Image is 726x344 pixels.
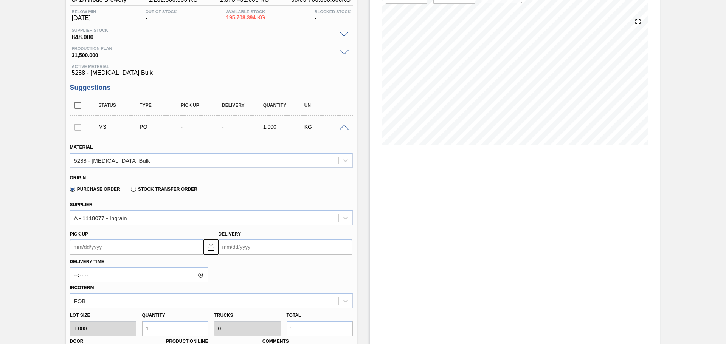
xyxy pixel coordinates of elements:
[72,9,96,14] span: Below Min
[70,239,203,255] input: mm/dd/yyyy
[138,124,183,130] div: Purchase order
[74,157,150,164] div: 5288 - [MEDICAL_DATA] Bulk
[219,231,241,237] label: Delivery
[142,313,165,318] label: Quantity
[72,46,336,51] span: Production plan
[203,239,219,255] button: locked
[97,103,143,108] div: Status
[70,187,120,192] label: Purchase Order
[302,124,348,130] div: KG
[70,339,84,344] label: Door
[302,103,348,108] div: UN
[287,313,301,318] label: Total
[145,9,177,14] span: Out Of Stock
[214,313,233,318] label: Trucks
[179,124,225,130] div: -
[74,214,127,221] div: A - 1118077 - Ingrain
[219,239,352,255] input: mm/dd/yyyy
[72,28,336,32] span: Supplier Stock
[70,285,94,290] label: Incoterm
[70,175,86,180] label: Origin
[70,202,93,207] label: Supplier
[70,310,136,321] label: Lot size
[261,124,307,130] div: 1.000
[72,32,336,40] span: 848.000
[179,103,225,108] div: Pick up
[220,124,266,130] div: -
[70,145,93,150] label: Material
[315,9,351,14] span: Blocked Stock
[97,124,143,130] div: Manual Suggestion
[70,84,353,92] h3: Suggestions
[138,103,183,108] div: Type
[313,9,353,22] div: -
[166,339,208,344] label: Production Line
[70,231,88,237] label: Pick up
[131,187,197,192] label: Stock Transfer Order
[226,15,265,20] span: 195,708.394 KG
[74,298,86,304] div: FOB
[206,242,216,251] img: locked
[72,64,351,69] span: Active Material
[72,69,351,76] span: 5288 - [MEDICAL_DATA] Bulk
[72,51,336,58] span: 31,500.000
[220,103,266,108] div: Delivery
[143,9,178,22] div: -
[72,15,96,22] span: [DATE]
[261,103,307,108] div: Quantity
[70,256,208,267] label: Delivery Time
[226,9,265,14] span: Available Stock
